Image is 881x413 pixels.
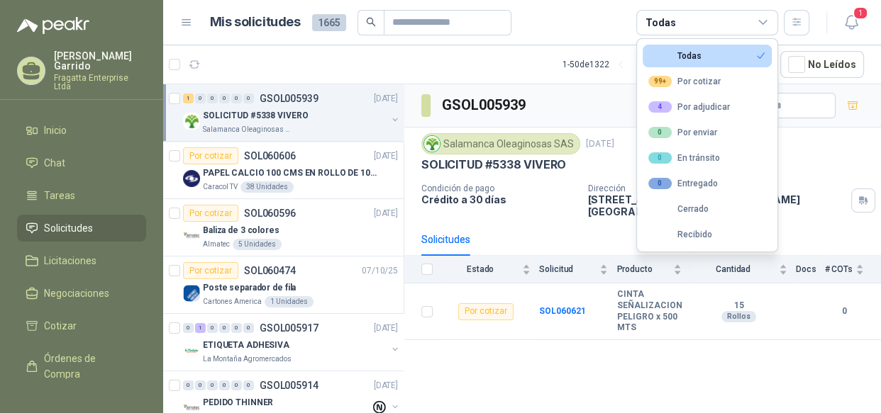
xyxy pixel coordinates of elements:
div: Por cotizar [183,147,238,164]
div: 1 Unidades [265,296,314,307]
button: 1 [838,10,864,35]
button: 99+Por cotizar [643,70,772,93]
a: Por cotizarSOL060606[DATE] Company LogoPAPEL CALCIO 100 CMS EN ROLLO DE 100 GRCaracol TV38 Unidades [163,142,404,199]
p: Baliza de 3 colores [203,224,279,237]
a: Órdenes de Compra [17,345,146,387]
span: Inicio [44,123,67,138]
div: Solicitudes [421,232,470,247]
span: Producto [616,264,670,274]
div: Rollos [721,311,756,322]
a: Por cotizarSOL060596[DATE] Company LogoBaliza de 3 coloresAlmatec5 Unidades [163,199,404,256]
a: 0 1 0 0 0 0 GSOL005917[DATE] Company LogoETIQUETA ADHESIVALa Montaña Agromercados [183,319,401,365]
span: Solicitudes [44,220,93,236]
span: Cantidad [690,264,775,274]
button: Cerrado [643,198,772,220]
p: GSOL005917 [260,323,318,333]
div: 0 [231,94,242,103]
div: 0 [243,94,254,103]
p: 07/10/25 [362,264,398,278]
div: Entregado [648,178,718,189]
th: Cantidad [690,256,795,283]
p: GSOL005939 [260,94,318,103]
p: Cartones America [203,296,262,307]
p: Crédito a 30 días [421,193,576,205]
p: SOL060474 [244,266,296,276]
img: Company Logo [424,136,440,152]
button: 0Por enviar [643,121,772,144]
img: Logo peakr [17,17,89,34]
a: SOL060621 [539,306,586,316]
p: [DATE] [374,92,398,106]
div: 0 [231,323,242,333]
div: Cerrado [648,204,709,214]
div: 1 [195,323,206,333]
div: Por cotizar [648,76,721,87]
b: 15 [690,300,787,312]
p: Salamanca Oleaginosas SAS [203,124,292,135]
span: Tareas [44,188,75,203]
a: Tareas [17,182,146,209]
div: 5 Unidades [233,239,282,250]
p: SOLICITUD #5338 VIVERO [421,157,566,172]
b: 0 [824,305,864,318]
span: search [366,17,376,27]
div: 4 [648,101,672,113]
span: Estado [441,264,519,274]
img: Company Logo [183,285,200,302]
p: PEDIDO THINNER [203,396,273,409]
p: Almatec [203,239,230,250]
button: 4Por adjudicar [643,96,772,118]
div: En tránsito [648,152,720,164]
span: Chat [44,155,65,171]
span: Solicitud [539,264,597,274]
button: 0Entregado [643,172,772,195]
img: Company Logo [183,342,200,359]
div: 0 [183,323,194,333]
div: 0 [243,323,254,333]
p: Caracol TV [203,181,238,193]
p: [DATE] [374,379,398,392]
p: Condición de pago [421,183,576,193]
p: ETIQUETA ADHESIVA [203,339,289,352]
p: SOLICITUD #5338 VIVERO [203,109,308,123]
div: 0 [195,380,206,390]
div: 1 - 50 de 1322 [563,53,655,76]
button: Recibido [643,223,772,246]
b: CINTA SEÑALIZACION PELIGRO x 500 MTS [616,289,682,333]
span: # COTs [824,264,853,274]
p: SOL060606 [244,151,296,161]
th: Estado [441,256,539,283]
a: Inicio [17,117,146,144]
div: 0 [231,380,242,390]
div: 1 [183,94,194,103]
th: Docs [796,256,825,283]
th: # COTs [824,256,881,283]
span: 1 [853,6,868,20]
div: 0 [648,152,672,164]
p: [DATE] [374,149,398,163]
div: 0 [195,94,206,103]
p: [PERSON_NAME] Garrido [54,51,146,71]
div: 0 [207,323,218,333]
a: Cotizar [17,312,146,339]
h1: Mis solicitudes [210,12,301,33]
p: La Montaña Agromercados [203,353,292,365]
a: 1 0 0 0 0 0 GSOL005939[DATE] Company LogoSOLICITUD #5338 VIVEROSalamanca Oleaginosas SAS [183,90,401,135]
span: Negociaciones [44,285,109,301]
span: Cotizar [44,318,77,334]
p: SOL060596 [244,208,296,218]
span: 1665 [312,14,346,31]
p: GSOL005914 [260,380,318,390]
p: [STREET_ADDRESS] Cali , [PERSON_NAME][GEOGRAPHIC_DATA] [587,193,846,217]
div: Todas [645,15,675,30]
p: Dirección [587,183,846,193]
div: Por cotizar [183,205,238,222]
div: 0 [243,380,254,390]
div: 0 [183,380,194,390]
p: PAPEL CALCIO 100 CMS EN ROLLO DE 100 GR [203,166,379,180]
div: Por adjudicar [648,101,730,113]
div: 0 [219,323,230,333]
img: Company Logo [183,170,200,187]
p: [DATE] [374,207,398,220]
